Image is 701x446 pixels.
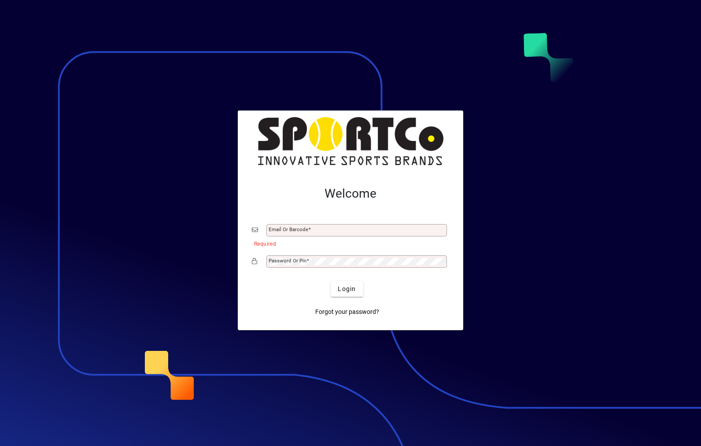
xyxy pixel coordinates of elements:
[269,258,306,264] mat-label: Password or Pin
[254,239,442,248] mat-error: Required
[315,307,379,317] span: Forgot your password?
[331,281,363,297] button: Login
[312,304,383,320] a: Forgot your password?
[252,186,449,201] h2: Welcome
[338,284,356,294] span: Login
[269,226,308,232] mat-label: Email or Barcode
